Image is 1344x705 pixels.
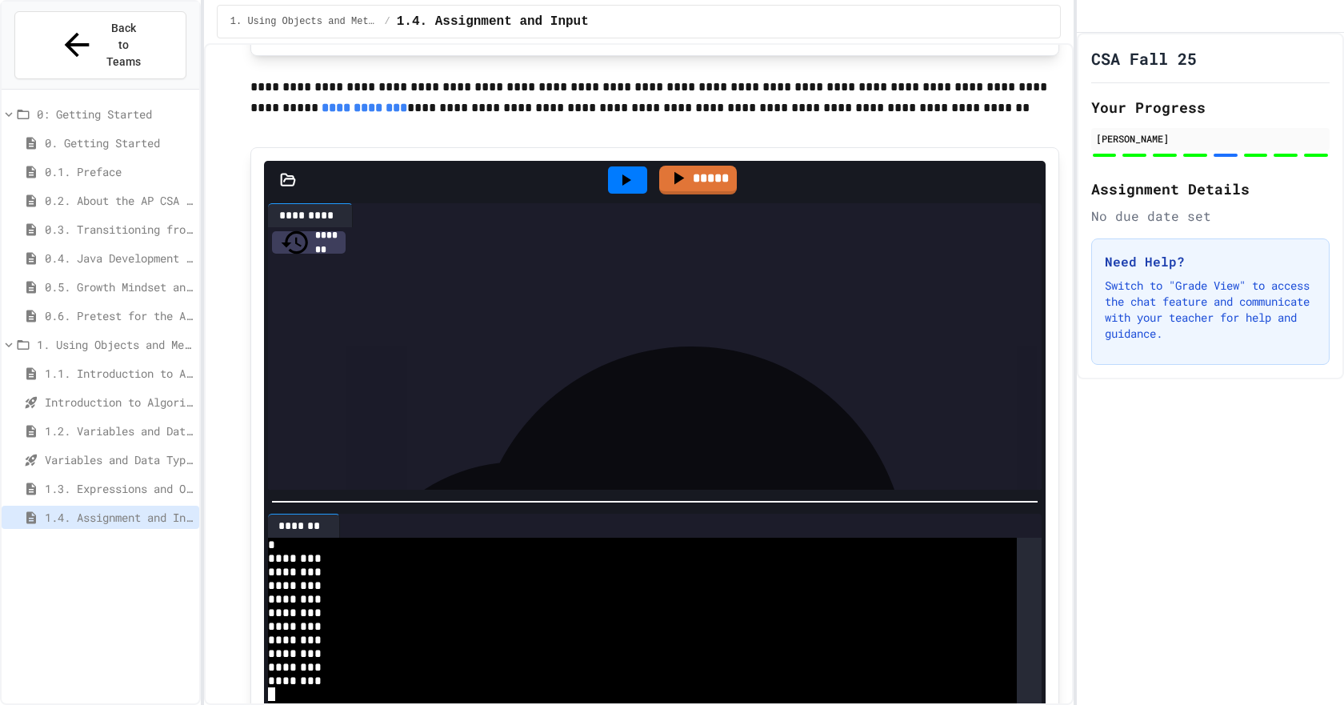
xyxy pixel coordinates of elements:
[45,221,193,238] span: 0.3. Transitioning from AP CSP to AP CSA
[45,480,193,497] span: 1.3. Expressions and Output [New]
[385,15,390,28] span: /
[1096,131,1325,146] div: [PERSON_NAME]
[105,20,142,70] span: Back to Teams
[1091,47,1197,70] h1: CSA Fall 25
[37,106,193,122] span: 0: Getting Started
[1091,96,1330,118] h2: Your Progress
[1105,252,1316,271] h3: Need Help?
[37,336,193,353] span: 1. Using Objects and Methods
[1105,278,1316,342] p: Switch to "Grade View" to access the chat feature and communicate with your teacher for help and ...
[45,163,193,180] span: 0.1. Preface
[45,394,193,411] span: Introduction to Algorithms, Programming, and Compilers
[230,15,378,28] span: 1. Using Objects and Methods
[14,11,186,79] button: Back to Teams
[45,509,193,526] span: 1.4. Assignment and Input
[1091,178,1330,200] h2: Assignment Details
[45,250,193,266] span: 0.4. Java Development Environments
[45,278,193,295] span: 0.5. Growth Mindset and Pair Programming
[45,423,193,439] span: 1.2. Variables and Data Types
[45,451,193,468] span: Variables and Data Types - Quiz
[45,134,193,151] span: 0. Getting Started
[45,192,193,209] span: 0.2. About the AP CSA Exam
[1091,206,1330,226] div: No due date set
[45,365,193,382] span: 1.1. Introduction to Algorithms, Programming, and Compilers
[397,12,589,31] span: 1.4. Assignment and Input
[45,307,193,324] span: 0.6. Pretest for the AP CSA Exam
